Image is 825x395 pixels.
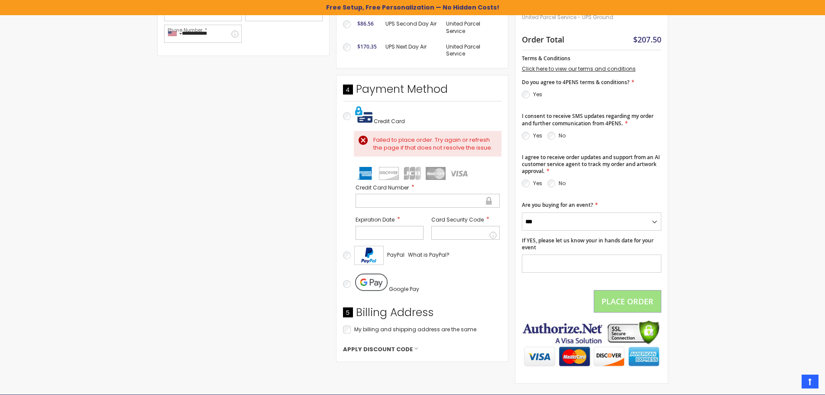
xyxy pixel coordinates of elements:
label: Yes [533,132,542,139]
span: I agree to receive order updates and support from an AI customer service agent to track my order ... [522,153,660,175]
div: Billing Address [343,305,501,324]
div: United States: +1 [165,25,184,42]
span: $207.50 [633,34,661,45]
td: UPS Next Day Air [381,39,442,62]
img: Pay with credit card [355,106,372,123]
span: Do you agree to 4PENS terms & conditions? [522,78,629,86]
strong: Order Total [522,33,564,45]
span: I consent to receive SMS updates regarding my order and further communication from 4PENS. [522,112,654,127]
label: No [559,180,566,187]
td: United Parcel Service [442,16,501,39]
img: Pay with Google Pay [355,274,388,291]
span: PayPal [387,251,404,258]
img: Acceptance Mark [354,246,384,265]
label: Yes [533,91,542,98]
label: Credit Card Number [356,183,500,192]
div: Failed to place order. Try again or refresh the page if that does not resolve the issue. [373,136,493,151]
td: UPS Second Day Air [381,16,442,39]
span: What is PayPal? [408,251,450,258]
span: $86.56 [357,20,374,27]
span: Terms & Conditions [522,55,570,62]
label: Expiration Date [356,215,424,224]
img: jcb [402,167,422,180]
a: What is PayPal? [408,250,450,260]
span: My billing and shipping address are the same [354,326,476,333]
span: Google Pay [389,285,419,293]
img: amex [356,167,375,180]
a: Click here to view our terms and conditions [522,65,636,72]
a: Top [802,375,819,388]
label: No [559,132,566,139]
span: $170.35 [357,43,377,50]
img: mastercard [426,167,446,180]
span: If YES, please let us know your in hands date for your event [522,237,654,251]
div: Payment Method [343,82,501,101]
div: Secure transaction [485,196,493,206]
span: United Parcel Service - UPS Ground [522,10,618,25]
img: visa [449,167,469,180]
span: Apply Discount Code [343,346,413,353]
label: Card Security Code [431,215,500,224]
td: United Parcel Service [442,39,501,62]
span: Are you buying for an event? [522,201,593,209]
img: discover [379,167,399,180]
label: Yes [533,180,542,187]
span: Credit Card [374,118,405,125]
